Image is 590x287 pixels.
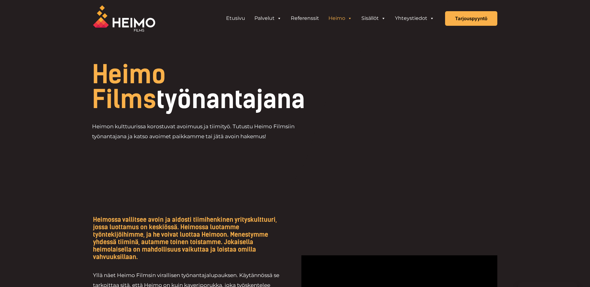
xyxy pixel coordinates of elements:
a: Tarjouspyyntö [445,11,497,26]
a: Referenssit [286,12,324,25]
a: Palvelut [250,12,286,25]
h1: työnantajana [92,62,337,112]
a: Yhteystiedot [390,12,439,25]
a: Heimo [324,12,357,25]
a: Sisällöt [357,12,390,25]
span: Heimo Films [92,60,166,114]
p: Heimon kulttuurissa korostuvat avoimuus ja tiimityö. Tutustu Heimo Filmsiin työnantajana ja katso... [92,122,295,141]
aside: Header Widget 1 [218,12,442,25]
h5: Heimossa vallitsee avoin ja aidosti tiimihenkinen yrityskulttuuri, jossa luottamus on keskiössä. ... [93,216,289,261]
a: Etusivu [221,12,250,25]
img: Heimo Filmsin logo [93,5,155,32]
